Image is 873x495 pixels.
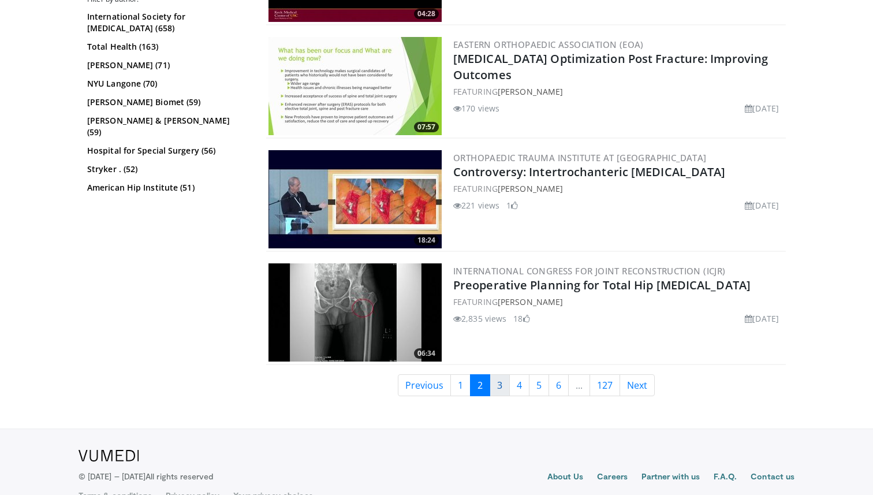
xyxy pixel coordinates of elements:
[87,115,246,138] a: [PERSON_NAME] & [PERSON_NAME] (59)
[268,37,442,135] a: 07:57
[453,296,784,308] div: FEATURING
[453,265,726,277] a: International Congress for Joint Reconstruction (ICJR)
[79,471,214,482] p: © [DATE] – [DATE]
[453,152,707,163] a: Orthopaedic Trauma Institute at [GEOGRAPHIC_DATA]
[498,183,563,194] a: [PERSON_NAME]
[549,374,569,396] a: 6
[453,277,751,293] a: Preoperative Planning for Total Hip [MEDICAL_DATA]
[453,51,768,83] a: [MEDICAL_DATA] Optimization Post Fracture: Improving Outcomes
[547,471,584,485] a: About Us
[453,39,644,50] a: Eastern Orthopaedic Association (EOA)
[620,374,655,396] a: Next
[87,96,246,108] a: [PERSON_NAME] Biomet (59)
[414,122,439,132] span: 07:57
[745,312,779,325] li: [DATE]
[87,41,246,53] a: Total Health (163)
[450,374,471,396] a: 1
[506,199,518,211] li: 1
[87,145,246,157] a: Hospital for Special Surgery (56)
[87,182,246,193] a: American Hip Institute (51)
[268,150,442,248] img: 12e46e2b-59cd-433f-8504-9ecdc6691580.300x170_q85_crop-smart_upscale.jpg
[453,85,784,98] div: FEATURING
[745,199,779,211] li: [DATE]
[745,102,779,114] li: [DATE]
[597,471,628,485] a: Careers
[145,471,213,481] span: All rights reserved
[453,199,499,211] li: 221 views
[509,374,529,396] a: 4
[490,374,510,396] a: 3
[87,11,246,34] a: International Society for [MEDICAL_DATA] (658)
[266,374,786,396] nav: Search results pages
[268,37,442,135] img: 6e583313-0007-415a-95ba-693771b46df9.300x170_q85_crop-smart_upscale.jpg
[453,183,784,195] div: FEATURING
[529,374,549,396] a: 5
[590,374,620,396] a: 127
[751,471,794,485] a: Contact us
[268,150,442,248] a: 18:24
[498,86,563,97] a: [PERSON_NAME]
[414,235,439,245] span: 18:24
[453,102,499,114] li: 170 views
[470,374,490,396] a: 2
[79,450,139,461] img: VuMedi Logo
[453,164,726,180] a: Controversy: Intertrochanteric [MEDICAL_DATA]
[268,263,442,362] img: 729aacf5-77a4-44a0-8ae0-557f40b6edb9.300x170_q85_crop-smart_upscale.jpg
[87,78,246,90] a: NYU Langone (70)
[453,312,506,325] li: 2,835 views
[414,348,439,359] span: 06:34
[87,59,246,71] a: [PERSON_NAME] (71)
[414,9,439,19] span: 04:28
[268,263,442,362] a: 06:34
[87,163,246,175] a: Stryker . (52)
[398,374,451,396] a: Previous
[714,471,737,485] a: F.A.Q.
[513,312,529,325] li: 18
[498,296,563,307] a: [PERSON_NAME]
[641,471,700,485] a: Partner with us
